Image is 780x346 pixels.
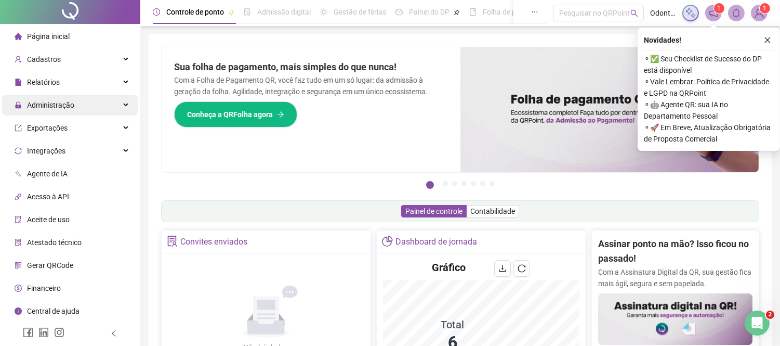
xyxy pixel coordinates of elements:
[320,8,327,16] span: sun
[27,124,68,132] span: Exportações
[15,285,22,292] span: dollar
[153,8,160,16] span: clock-circle
[15,79,22,86] span: file
[454,9,460,16] span: pushpin
[244,8,251,16] span: file-done
[27,215,70,224] span: Aceite de uso
[443,181,448,186] button: 2
[187,109,273,120] span: Conheça a QRFolha agora
[23,327,33,338] span: facebook
[745,311,770,336] iframe: Intercom live chat
[518,264,526,273] span: reload
[15,193,22,200] span: api
[167,236,178,247] span: solution
[174,74,448,97] p: Com a Folha de Pagamento QR, você faz tudo em um só lugar: da admissão à geração da folha. Agilid...
[432,260,466,275] h4: Gráfico
[766,311,774,319] span: 2
[426,181,434,189] button: 1
[257,8,311,16] span: Admissão digital
[732,8,741,18] span: bell
[38,327,49,338] span: linkedin
[452,181,457,186] button: 3
[27,261,73,270] span: Gerar QRCode
[174,101,297,127] button: Conheça a QRFolha agora
[228,9,234,16] span: pushpin
[531,8,538,16] span: ellipsis
[15,124,22,132] span: export
[166,8,224,16] span: Controle de ponto
[490,181,495,186] button: 7
[598,293,752,345] img: banner%2F02c71560-61a6-44d4-94b9-c8ab97240462.png
[685,7,696,19] img: sparkle-icon.fc2bf0ac1784a2077858766a79e2daf3.svg
[598,237,752,266] h2: Assinar ponto na mão? Isso ficou no passado!
[751,5,767,21] img: 33476
[644,122,774,145] span: ⚬ 🚀 Em Breve, Atualização Obrigatória de Proposta Comercial
[498,264,507,273] span: download
[15,101,22,109] span: lock
[469,8,477,16] span: book
[27,78,60,86] span: Relatórios
[644,76,774,99] span: ⚬ Vale Lembrar: Política de Privacidade e LGPD na QRPoint
[764,36,771,44] span: close
[480,181,485,186] button: 6
[763,5,767,12] span: 1
[110,330,117,337] span: left
[470,207,515,215] span: Contabilidade
[471,181,476,186] button: 5
[27,147,65,155] span: Integrações
[15,307,22,315] span: info-circle
[709,8,718,18] span: notification
[395,233,477,251] div: Dashboard de jornada
[405,207,462,215] span: Painel de controle
[760,3,770,14] sup: Atualize o seu contato no menu Meus Dados
[27,55,61,63] span: Cadastros
[27,284,61,292] span: Financeiro
[15,239,22,246] span: solution
[630,9,638,17] span: search
[718,5,721,12] span: 1
[382,236,393,247] span: pie-chart
[334,8,386,16] span: Gestão de férias
[598,266,752,289] p: Com a Assinatura Digital da QR, sua gestão fica mais ágil, segura e sem papelada.
[27,170,68,178] span: Agente de IA
[644,53,774,76] span: ⚬ ✅ Seu Checklist de Sucesso do DP está disponível
[461,181,467,186] button: 4
[644,34,681,46] span: Novidades !
[27,32,70,41] span: Página inicial
[650,7,676,19] span: OdontoSin
[15,262,22,269] span: qrcode
[460,47,759,172] img: banner%2F8d14a306-6205-4263-8e5b-06e9a85ad873.png
[27,238,82,247] span: Atestado técnico
[180,233,247,251] div: Convites enviados
[54,327,64,338] span: instagram
[395,8,403,16] span: dashboard
[27,101,74,109] span: Administração
[644,99,774,122] span: ⚬ 🤖 Agente QR: sua IA no Departamento Pessoal
[15,33,22,40] span: home
[15,147,22,155] span: sync
[27,193,69,201] span: Acesso à API
[483,8,549,16] span: Folha de pagamento
[27,307,80,315] span: Central de ajuda
[15,56,22,63] span: user-add
[714,3,724,14] sup: 1
[174,60,448,74] h2: Sua folha de pagamento, mais simples do que nunca!
[409,8,450,16] span: Painel do DP
[277,111,284,118] span: arrow-right
[15,216,22,223] span: audit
